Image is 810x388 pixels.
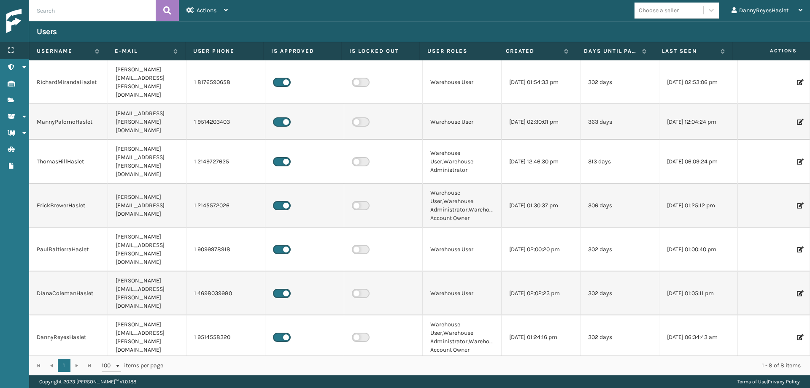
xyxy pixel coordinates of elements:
i: Edit [797,79,802,85]
td: [DATE] 02:00:20 pm [502,228,580,271]
img: logo [6,9,82,33]
i: Edit [797,247,802,252]
td: [EMAIL_ADDRESS][PERSON_NAME][DOMAIN_NAME] [108,104,187,140]
div: | [737,375,800,388]
label: Last Seen [662,47,716,55]
td: 1 9514558320 [186,315,265,359]
td: [PERSON_NAME][EMAIL_ADDRESS][PERSON_NAME][DOMAIN_NAME] [108,271,187,315]
td: 313 days [580,140,659,184]
label: Is Locked Out [349,47,412,55]
td: 306 days [580,184,659,228]
td: ErickBrewerHaslet [29,184,108,228]
td: Warehouse User,Warehouse Administrator,Warehouse Account Owner [423,184,502,228]
td: 302 days [580,315,659,359]
td: 1 2149727625 [186,140,265,184]
td: [PERSON_NAME][EMAIL_ADDRESS][PERSON_NAME][DOMAIN_NAME] [108,60,187,104]
td: [DATE] 01:30:37 pm [502,184,580,228]
i: Edit [797,159,802,165]
span: items per page [102,359,163,372]
label: Username [37,47,91,55]
label: Is Approved [271,47,334,55]
td: 302 days [580,271,659,315]
td: Warehouse User [423,228,502,271]
i: Edit [797,203,802,209]
td: PaulBaltierraHaslet [29,228,108,271]
i: Edit [797,290,802,296]
td: 1 9514203403 [186,104,265,140]
td: [PERSON_NAME][EMAIL_ADDRESS][PERSON_NAME][DOMAIN_NAME] [108,315,187,359]
td: DannyReyesHaslet [29,315,108,359]
label: User phone [193,47,256,55]
td: [PERSON_NAME][EMAIL_ADDRESS][DOMAIN_NAME] [108,184,187,228]
td: RichardMirandaHaslet [29,60,108,104]
td: 363 days [580,104,659,140]
td: Warehouse User,Warehouse Administrator,Warehouse Account Owner [423,315,502,359]
td: [DATE] 01:25:12 pm [659,184,738,228]
td: Warehouse User [423,104,502,140]
td: Warehouse User [423,60,502,104]
td: MannyPalomoHaslet [29,104,108,140]
td: 1 4698039980 [186,271,265,315]
label: Days until password expires [584,47,638,55]
i: Edit [797,334,802,340]
td: [PERSON_NAME][EMAIL_ADDRESS][PERSON_NAME][DOMAIN_NAME] [108,140,187,184]
td: [DATE] 01:54:33 pm [502,60,580,104]
td: 302 days [580,228,659,271]
label: E-mail [115,47,169,55]
span: Actions [197,7,216,14]
td: 302 days [580,60,659,104]
i: Edit [797,119,802,125]
a: Privacy Policy [768,379,800,385]
td: [PERSON_NAME][EMAIL_ADDRESS][PERSON_NAME][DOMAIN_NAME] [108,228,187,271]
span: 100 [102,361,114,370]
td: [DATE] 02:02:23 pm [502,271,580,315]
div: Choose a seller [639,6,679,15]
a: Terms of Use [737,379,767,385]
td: [DATE] 06:34:43 am [659,315,738,359]
td: [DATE] 01:05:11 pm [659,271,738,315]
div: 1 - 8 of 8 items [175,361,801,370]
td: [DATE] 06:09:24 pm [659,140,738,184]
td: ThomasHillHaslet [29,140,108,184]
p: Copyright 2023 [PERSON_NAME]™ v 1.0.188 [39,375,136,388]
td: 1 8176590658 [186,60,265,104]
td: [DATE] 01:00:40 pm [659,228,738,271]
td: [DATE] 12:04:24 pm [659,104,738,140]
td: 1 9099978918 [186,228,265,271]
td: [DATE] 02:53:06 pm [659,60,738,104]
td: Warehouse User,Warehouse Administrator [423,140,502,184]
h3: Users [37,27,57,37]
label: Created [506,47,560,55]
td: [DATE] 01:24:16 pm [502,315,580,359]
span: Actions [735,44,802,58]
td: DianaColemanHaslet [29,271,108,315]
a: 1 [58,359,70,372]
td: Warehouse User [423,271,502,315]
label: User Roles [427,47,490,55]
td: 1 2145572026 [186,184,265,228]
td: [DATE] 12:46:30 pm [502,140,580,184]
td: [DATE] 02:30:01 pm [502,104,580,140]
